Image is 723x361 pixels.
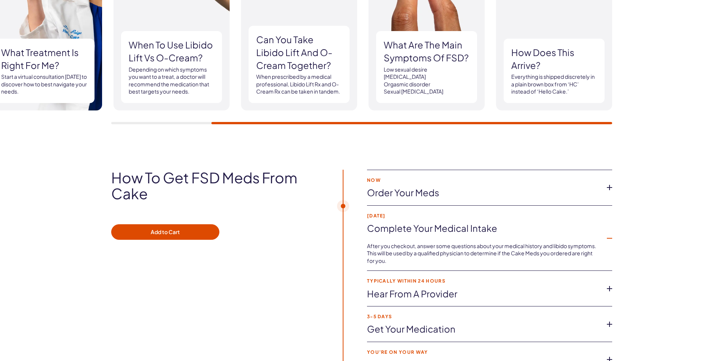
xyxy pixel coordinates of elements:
[384,88,469,95] li: Sexual [MEDICAL_DATA]
[111,170,321,202] h2: How to get FSD meds from Cake
[1,73,87,95] p: Start a virtual consultation [DATE] to discover how to best navigate your needs.
[384,81,469,88] li: Orgasmic disorder
[384,73,469,81] li: [MEDICAL_DATA]
[511,46,597,72] h3: How does this arrive?
[511,73,597,95] p: Everything is shipped discretely in a plain brown box from ‘HC’ instead of ‘Hello Cake.’
[367,350,600,355] strong: You’re on your way
[1,46,87,72] h3: What treatment is right for me?
[367,213,600,218] strong: [DATE]
[367,178,600,183] strong: Now
[111,224,219,240] button: Add to Cart
[129,66,214,95] p: Depending on which symptoms you want to a treat, a doctor will recommend the medication that best...
[367,222,600,235] a: Complete your medical intake
[367,323,600,336] a: Get your medication
[129,39,214,64] h3: When to use Libido Lift vs O-Cream?
[367,242,600,265] p: After you checkout, answer some questions about your medical history and libido symptoms. This wi...
[384,66,469,73] li: Low sexual desire
[367,314,600,319] strong: 3-5 Days
[367,278,600,283] strong: Typically within 24 hours
[256,73,342,95] p: When prescribed by a medical professional, Libido Lift Rx and O-Cream Rx can be taken in tandem.
[384,39,469,64] h3: What are the main symptoms of FSD?
[367,186,600,199] a: Order your meds
[256,33,342,72] h3: Can you take Libido Lift and O-Cream together?
[367,288,600,300] a: Hear from a provider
